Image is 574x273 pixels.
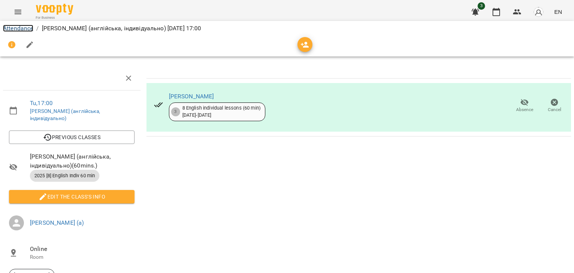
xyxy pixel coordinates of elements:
span: [PERSON_NAME] (англійська, індивідуально) ( 60 mins. ) [30,152,135,170]
nav: breadcrumb [3,24,571,33]
div: 8 English individual lessons (60 min) [DATE] - [DATE] [182,105,260,119]
a: [PERSON_NAME] [169,93,214,100]
img: avatar_s.png [533,7,544,17]
button: Previous Classes [9,131,135,144]
p: Room [30,254,135,261]
p: [PERSON_NAME] (англійська, індивідуально) [DATE] 17:00 [42,24,201,33]
span: For Business [36,15,73,20]
button: Cancel [540,95,570,116]
a: Tu , 17:00 [30,99,53,107]
span: Online [30,245,135,254]
span: Previous Classes [15,133,129,142]
span: Absence [516,107,533,113]
a: [PERSON_NAME] (а) [30,219,84,226]
a: Attendance [3,25,33,32]
div: 3 [171,107,180,116]
span: Edit the class's Info [15,192,129,201]
img: Voopty Logo [36,4,73,15]
button: Absence [510,95,540,116]
button: EN [551,5,565,19]
li: / [36,24,38,33]
a: [PERSON_NAME] (англійська, індивідуально) [30,108,100,122]
span: 3 [478,2,485,10]
span: Cancel [548,107,561,113]
span: 2025 [8] English Indiv 60 min [30,172,99,179]
button: Edit the class's Info [9,190,135,203]
span: EN [554,8,562,16]
button: Menu [9,3,27,21]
